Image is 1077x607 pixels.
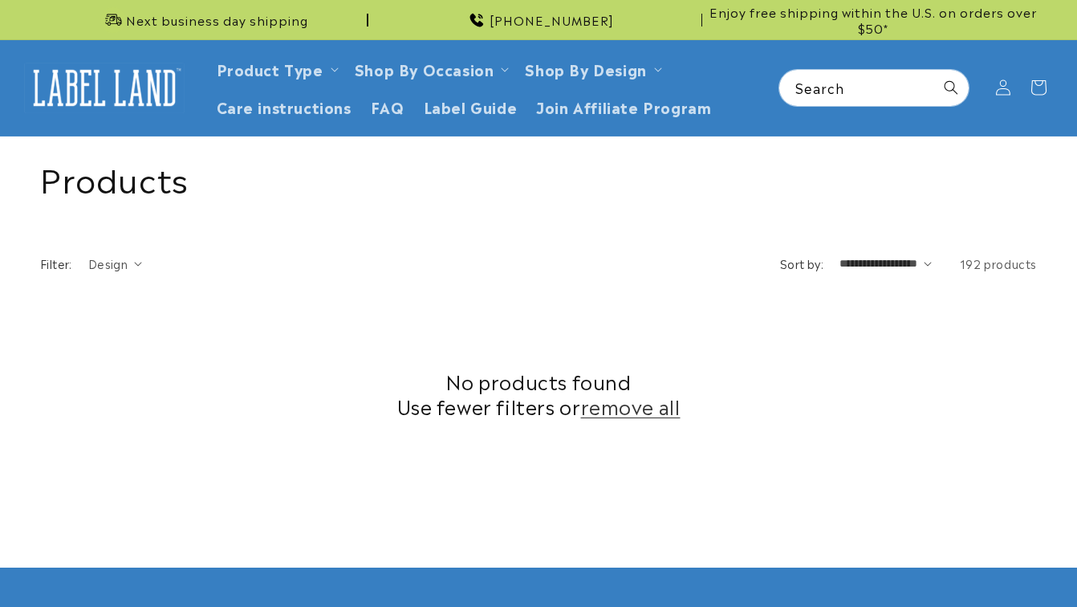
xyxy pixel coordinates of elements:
[40,255,72,272] h2: Filter:
[525,58,646,79] a: Shop By Design
[536,97,711,116] span: Join Affiliate Program
[217,58,323,79] a: Product Type
[361,88,414,125] a: FAQ
[371,97,404,116] span: FAQ
[960,255,1037,271] span: 192 products
[709,4,1037,35] span: Enjoy free shipping within the U.S. on orders over $50*
[217,97,352,116] span: Care instructions
[414,88,527,125] a: Label Guide
[207,50,345,88] summary: Product Type
[40,157,1037,198] h1: Products
[24,63,185,112] img: Label Land
[88,255,128,271] span: Design
[345,50,516,88] summary: Shop By Occasion
[88,255,142,272] summary: Design (0 selected)
[526,88,721,125] a: Join Affiliate Program
[40,369,1037,418] h2: No products found Use fewer filters or
[207,88,361,125] a: Care instructions
[490,12,614,28] span: [PHONE_NUMBER]
[780,255,823,271] label: Sort by:
[424,97,518,116] span: Label Guide
[581,393,681,418] a: remove all
[18,57,191,119] a: Label Land
[933,70,969,105] button: Search
[515,50,668,88] summary: Shop By Design
[355,59,494,78] span: Shop By Occasion
[126,12,308,28] span: Next business day shipping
